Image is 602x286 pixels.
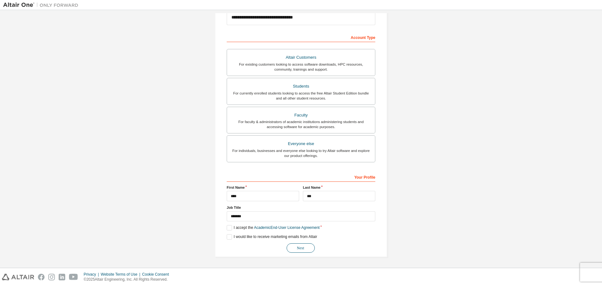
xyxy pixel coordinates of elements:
[48,274,55,280] img: instagram.svg
[227,234,317,240] label: I would like to receive marketing emails from Altair
[231,119,371,129] div: For faculty & administrators of academic institutions administering students and accessing softwa...
[231,62,371,72] div: For existing customers looking to access software downloads, HPC resources, community, trainings ...
[231,111,371,120] div: Faculty
[231,139,371,148] div: Everyone else
[231,91,371,101] div: For currently enrolled students looking to access the free Altair Student Edition bundle and all ...
[227,225,319,230] label: I accept the
[227,185,299,190] label: First Name
[231,53,371,62] div: Altair Customers
[254,225,319,230] a: Academic End-User License Agreement
[2,274,34,280] img: altair_logo.svg
[287,243,315,253] button: Next
[227,32,375,42] div: Account Type
[59,274,65,280] img: linkedin.svg
[84,272,101,277] div: Privacy
[227,205,375,210] label: Job Title
[84,277,173,282] p: © 2025 Altair Engineering, Inc. All Rights Reserved.
[101,272,142,277] div: Website Terms of Use
[3,2,82,8] img: Altair One
[231,82,371,91] div: Students
[69,274,78,280] img: youtube.svg
[38,274,45,280] img: facebook.svg
[142,272,172,277] div: Cookie Consent
[303,185,375,190] label: Last Name
[231,148,371,158] div: For individuals, businesses and everyone else looking to try Altair software and explore our prod...
[227,172,375,182] div: Your Profile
